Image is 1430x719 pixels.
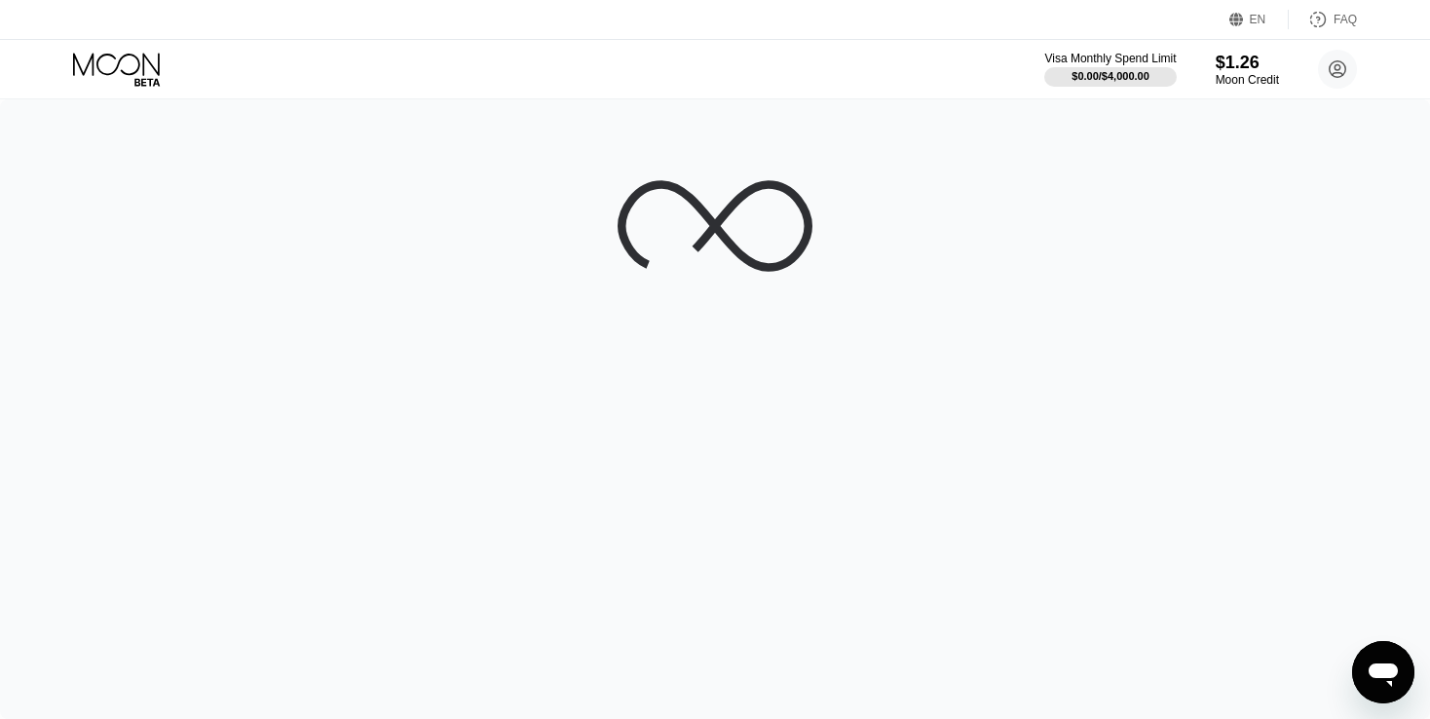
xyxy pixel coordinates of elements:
[1044,52,1176,65] div: Visa Monthly Spend Limit
[1216,73,1279,87] div: Moon Credit
[1352,641,1414,703] iframe: Button to launch messaging window
[1334,13,1357,26] div: FAQ
[1289,10,1357,29] div: FAQ
[1044,52,1176,87] div: Visa Monthly Spend Limit$0.00/$4,000.00
[1072,70,1149,82] div: $0.00 / $4,000.00
[1229,10,1289,29] div: EN
[1216,53,1279,87] div: $1.26Moon Credit
[1250,13,1266,26] div: EN
[1216,53,1279,73] div: $1.26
